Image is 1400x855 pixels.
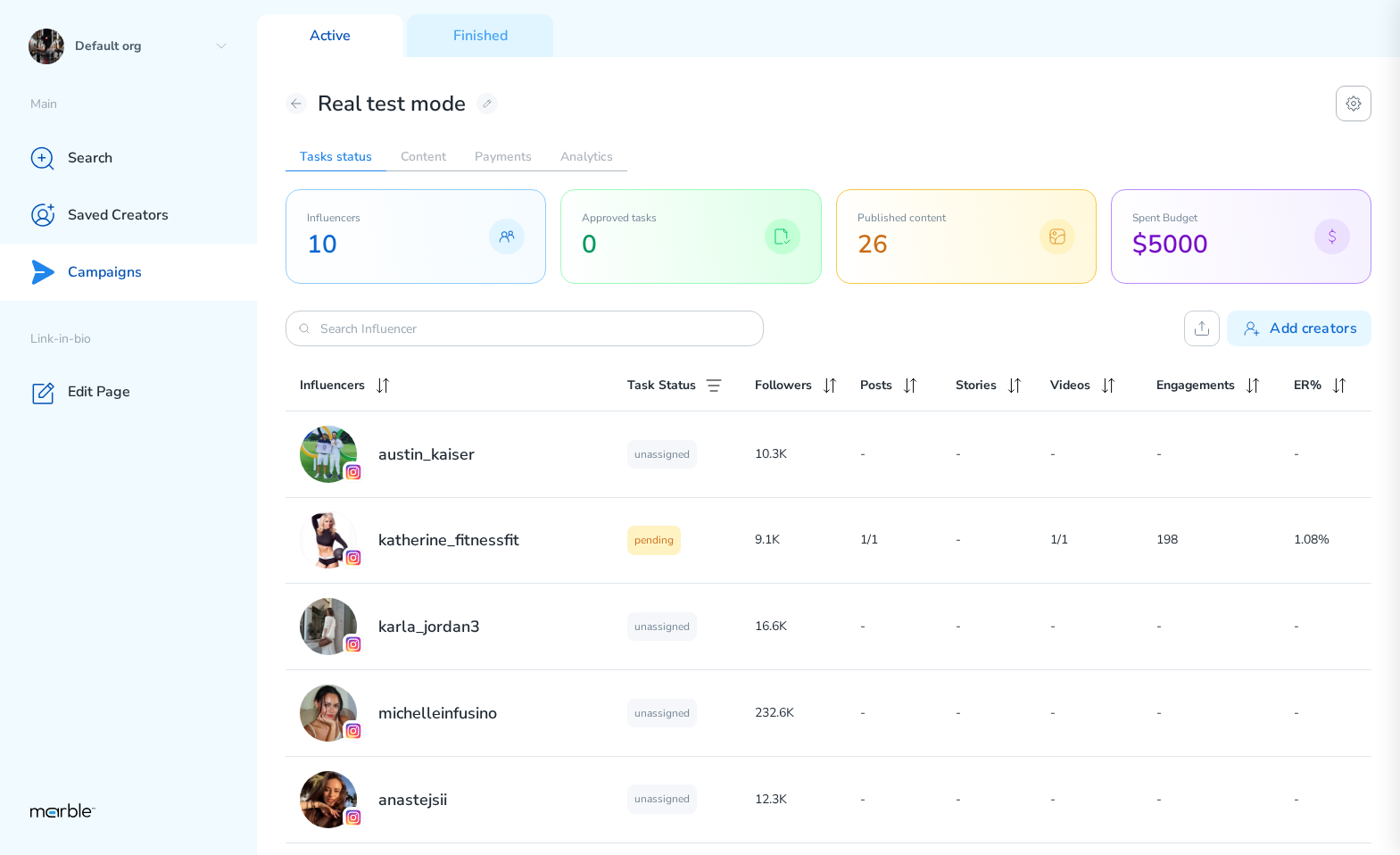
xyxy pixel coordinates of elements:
p: - [956,444,1051,465]
p: - [1294,789,1357,810]
p: Default org [75,38,207,55]
p: - [956,616,1051,637]
p: 1.08% [1294,529,1357,551]
p: - [1050,616,1156,637]
p: unassigned [627,784,697,813]
h2: anastejsii [378,789,447,810]
p: Active [310,27,351,46]
p: 232.6K [755,702,861,724]
p: Main [30,96,257,113]
h2: Content [386,143,460,171]
p: - [1294,616,1357,637]
p: - [860,616,956,637]
h2: michelleinfusino [378,702,497,724]
p: unassigned [627,440,697,469]
h2: karla_jordan3 [378,616,480,637]
p: - [860,702,956,724]
p: Stories [956,375,997,396]
span: Spent Budget [1132,211,1208,225]
p: Saved Creators [68,206,169,225]
h1: Real test mode [318,89,466,118]
p: - [1156,789,1294,810]
h2: Tasks status [286,143,386,171]
p: unassigned [627,612,697,641]
p: Link-in-bio [30,331,257,348]
p: - [1156,616,1294,637]
p: ER% [1294,375,1321,396]
p: - [1156,444,1294,465]
p: Search [68,149,112,168]
span: Published сontent [857,211,946,225]
p: - [1050,789,1156,810]
p: Posts [860,375,892,396]
p: - [956,702,1051,724]
p: pending [627,526,681,554]
p: 16.6K [755,616,861,637]
h2: Payments [460,143,546,171]
p: - [860,789,956,810]
p: 12.3K [755,789,861,810]
p: 9.1K [755,529,861,551]
p: - [1156,702,1294,724]
p: Engagements [1156,375,1235,396]
span: $5000 [1132,228,1208,262]
span: 10 [307,228,360,262]
p: 198 [1156,529,1294,551]
p: 1/1 [1050,529,1156,551]
p: unassigned [627,699,697,727]
p: Task Status [627,375,696,396]
p: - [1050,702,1156,724]
span: Approved tasks [582,211,657,225]
p: Finished [453,27,508,46]
p: - [1050,444,1156,465]
p: 10.3K [755,444,861,465]
span: Influencers [307,211,360,225]
button: Add creators [1227,311,1371,346]
span: 0 [582,228,657,262]
p: - [860,444,956,465]
input: Search Influencer [320,320,729,337]
p: 1/1 [860,529,956,551]
p: - [956,529,1051,551]
p: - [956,789,1051,810]
p: Edit Page [68,383,130,402]
span: 26 [857,228,946,262]
h2: Analytics [546,143,627,171]
p: Followers [755,375,812,396]
h2: katherine_fitnessfit [378,529,519,551]
h2: austin_kaiser [378,444,475,465]
p: Campaigns [68,263,142,282]
p: Influencers [300,375,365,396]
p: - [1294,702,1357,724]
p: Videos [1050,375,1090,396]
p: - [1294,444,1357,465]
